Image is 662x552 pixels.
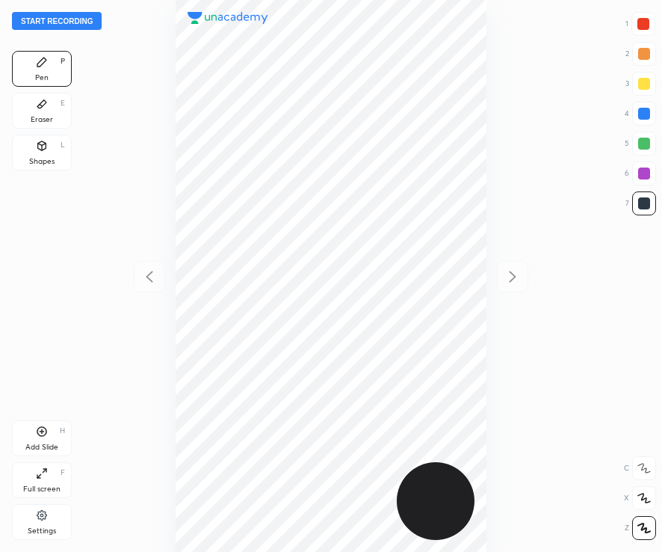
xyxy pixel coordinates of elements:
div: F [61,469,65,476]
div: L [61,141,65,149]
div: C [624,456,656,480]
div: H [60,427,65,435]
div: 6 [625,162,656,185]
div: 5 [625,132,656,156]
div: 3 [625,72,656,96]
div: Z [625,516,656,540]
div: X [624,486,656,510]
div: 7 [625,191,656,215]
div: Full screen [23,485,61,493]
div: Eraser [31,116,53,123]
div: Shapes [29,158,55,165]
div: Settings [28,527,56,535]
button: Start recording [12,12,102,30]
div: P [61,58,65,65]
img: logo.38c385cc.svg [188,12,268,24]
div: 2 [625,42,656,66]
div: 1 [625,12,655,36]
div: 4 [625,102,656,126]
div: Add Slide [25,444,58,451]
div: Pen [35,74,49,82]
div: E [61,99,65,107]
